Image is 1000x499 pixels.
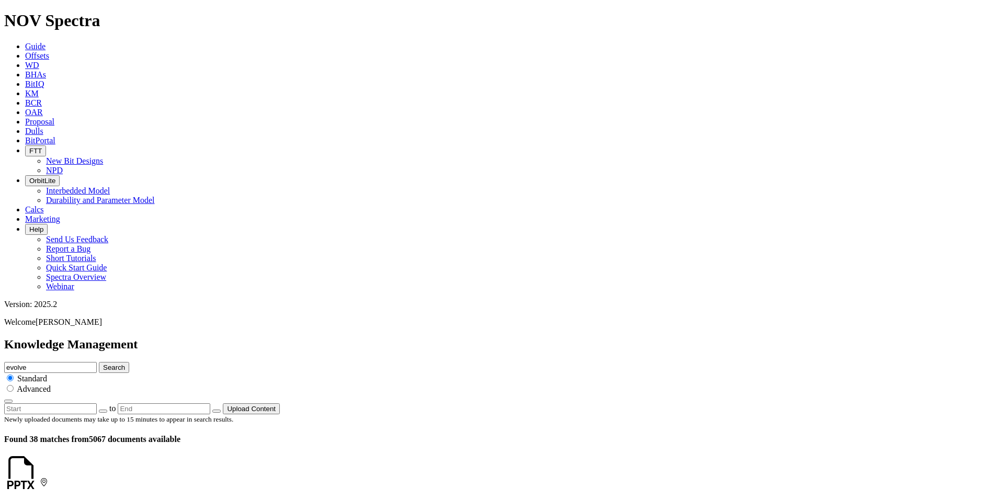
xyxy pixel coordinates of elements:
[25,145,46,156] button: FTT
[29,225,43,233] span: Help
[25,175,60,186] button: OrbitLite
[46,166,63,175] a: NPD
[4,435,996,444] h4: 5067 documents available
[25,51,49,60] a: Offsets
[25,98,42,107] a: BCR
[46,235,108,244] a: Send Us Feedback
[25,127,43,135] a: Dulls
[17,384,51,393] span: Advanced
[46,186,110,195] a: Interbedded Model
[46,244,90,253] a: Report a Bug
[46,254,96,263] a: Short Tutorials
[46,196,155,205] a: Durability and Parameter Model
[4,362,97,373] input: e.g. Smoothsteer Record
[25,214,60,223] a: Marketing
[4,300,996,309] div: Version: 2025.2
[29,177,55,185] span: OrbitLite
[25,61,39,70] a: WD
[25,117,54,126] a: Proposal
[4,415,233,423] small: Newly uploaded documents may take up to 15 minutes to appear in search results.
[29,147,42,155] span: FTT
[25,80,44,88] a: BitIQ
[4,337,996,351] h2: Knowledge Management
[46,282,74,291] a: Webinar
[40,478,48,487] a: More From Same Well
[46,273,106,281] a: Spectra Overview
[223,403,280,414] button: Upload Content
[109,404,116,413] span: to
[25,136,55,145] a: BitPortal
[4,435,89,444] span: Found 38 matches from
[4,317,996,327] p: Welcome
[25,70,46,79] a: BHAs
[46,263,107,272] a: Quick Start Guide
[36,317,102,326] span: [PERSON_NAME]
[46,156,103,165] a: New Bit Designs
[25,205,44,214] a: Calcs
[25,42,46,51] a: Guide
[118,403,210,414] input: End
[17,374,47,383] span: Standard
[99,362,129,373] button: Search
[25,89,39,98] a: KM
[25,108,43,117] a: OAR
[4,403,97,414] input: Start
[25,224,48,235] button: Help
[4,11,996,30] h1: NOV Spectra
